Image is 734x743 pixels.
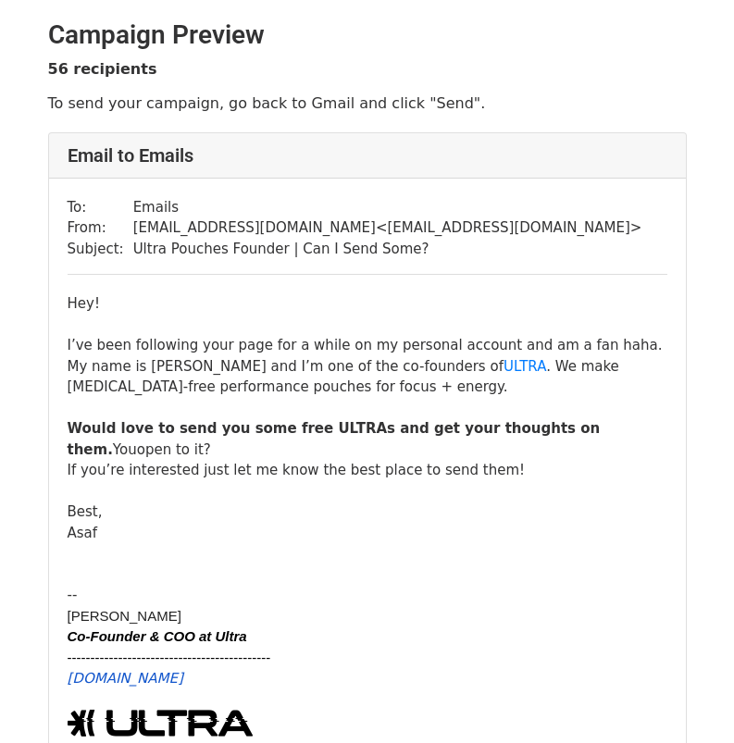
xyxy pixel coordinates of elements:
[504,358,546,375] a: ULTRA
[68,315,667,398] div: I’ve been following your page for a while on my personal account and am a fan haha. My name is [P...
[48,19,687,51] h2: Campaign Preview
[48,93,687,113] p: To send your campaign, go back to Gmail and click "Send".
[68,670,183,687] a: [DOMAIN_NAME]
[68,608,181,624] font: [PERSON_NAME]
[133,239,642,260] td: Ultra Pouches Founder | Can I Send Some?
[68,239,133,260] td: Subject:
[68,398,667,481] div: open to it? If you’re interested just let me know the best place to send them!
[133,217,642,239] td: [EMAIL_ADDRESS][DOMAIN_NAME] < [EMAIL_ADDRESS][DOMAIN_NAME] >
[68,420,601,458] b: Would love to send you some free ULTRAs and get your thoughts on them.
[68,144,667,167] h4: Email to Emails
[133,197,642,218] td: Emails
[68,710,253,737] img: AIorK4w4GA32egWk4L-WWzKkV2qOdQLb2C7yoUCN0B5sQk0xAzFk2hyIuBOm1R1mi487DqflY-ihcf0otxPa
[68,197,133,218] td: To:
[68,217,133,239] td: From:
[68,481,667,544] div: Best, Asaf
[68,650,271,665] font: ‑‑‑‑‑‑‑‑‑‑‑‑‑‑‑‑‑‑‑‑‑‑‑‑‑‑‑‑‑‑‑‑‑‑‑‑‑‑-----‑
[113,441,137,458] span: You
[68,628,247,644] i: Co-Founder & COO at Ultra
[68,587,78,603] span: --
[48,60,157,78] strong: 56 recipients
